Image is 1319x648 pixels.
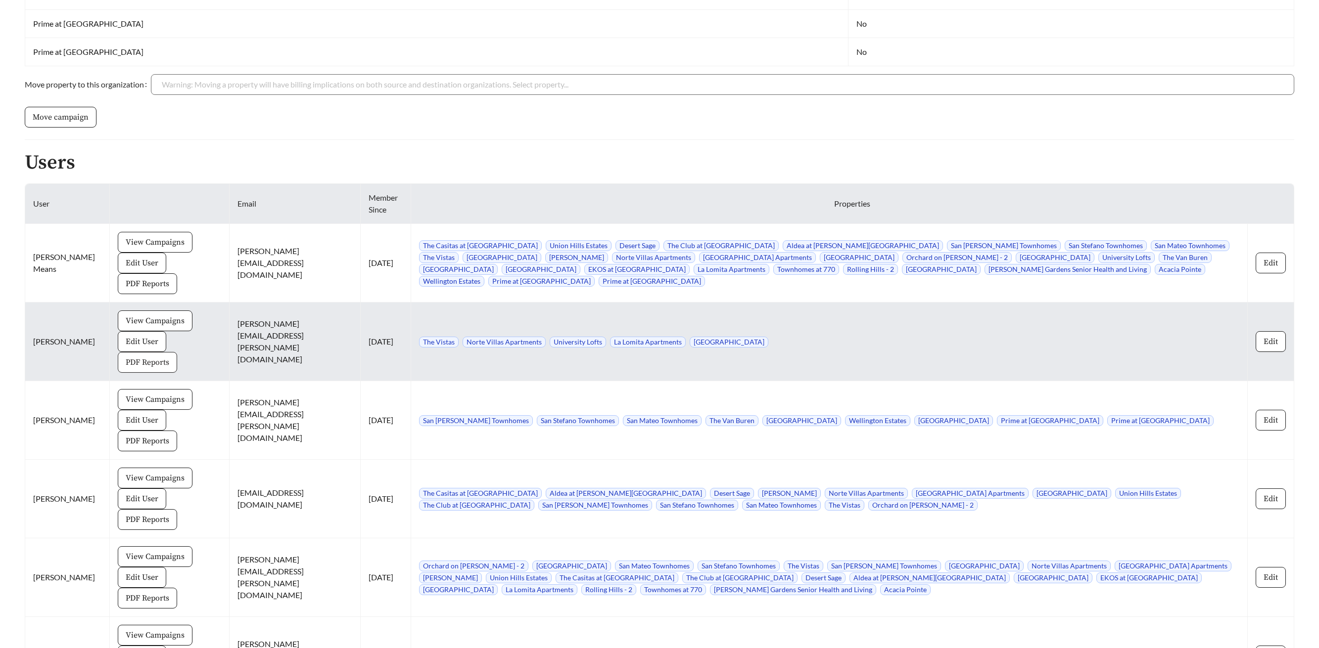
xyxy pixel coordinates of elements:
[1159,252,1212,263] span: The Van Buren
[126,336,158,347] span: Edit User
[843,264,898,275] span: Rolling Hills - 2
[546,488,706,499] span: Aldea at [PERSON_NAME][GEOGRAPHIC_DATA]
[162,75,1283,94] input: Move property to this organization
[538,500,652,511] span: San [PERSON_NAME] Townhomes
[488,276,595,287] span: Prime at [GEOGRAPHIC_DATA]
[985,264,1151,275] span: [PERSON_NAME] Gardens Senior Health and Living
[419,264,498,275] span: [GEOGRAPHIC_DATA]
[742,500,821,511] span: San Mateo Townhomes
[1256,567,1286,588] button: Edit
[615,240,659,251] span: Desert Sage
[502,584,577,595] span: La Lomita Apartments
[486,572,552,583] span: Union Hills Estates
[118,232,192,253] button: View Campaigns
[1028,561,1111,571] span: Norte Villas Apartments
[502,264,580,275] span: [GEOGRAPHIC_DATA]
[118,310,192,331] button: View Campaigns
[25,460,110,538] td: [PERSON_NAME]
[118,551,192,561] a: View Campaigns
[1107,415,1214,426] span: Prime at [GEOGRAPHIC_DATA]
[1016,252,1094,263] span: [GEOGRAPHIC_DATA]
[820,252,898,263] span: [GEOGRAPHIC_DATA]
[361,224,411,302] td: [DATE]
[230,224,361,302] td: [PERSON_NAME][EMAIL_ADDRESS][DOMAIN_NAME]
[126,571,158,583] span: Edit User
[230,184,361,224] th: Email
[947,240,1061,251] span: San [PERSON_NAME] Townhomes
[783,240,943,251] span: Aldea at [PERSON_NAME][GEOGRAPHIC_DATA]
[118,431,177,451] button: PDF Reports
[801,572,846,583] span: Desert Sage
[868,500,978,511] span: Orchard on [PERSON_NAME] - 2
[126,435,169,447] span: PDF Reports
[825,488,908,499] span: Norte Villas Apartments
[411,184,1294,224] th: Properties
[419,561,528,571] span: Orchard on [PERSON_NAME] - 2
[419,252,459,263] span: The Vistas
[845,415,910,426] span: Wellington Estates
[126,472,185,484] span: View Campaigns
[1264,493,1278,505] span: Edit
[902,264,981,275] span: [GEOGRAPHIC_DATA]
[1264,336,1278,347] span: Edit
[1014,572,1092,583] span: [GEOGRAPHIC_DATA]
[25,381,110,460] td: [PERSON_NAME]
[25,38,848,66] td: Prime at [GEOGRAPHIC_DATA]
[612,252,695,263] span: Norte Villas Apartments
[663,240,779,251] span: The Club at [GEOGRAPHIC_DATA]
[902,252,1012,263] span: Orchard on [PERSON_NAME] - 2
[463,337,546,347] span: Norte Villas Apartments
[126,278,169,290] span: PDF Reports
[230,460,361,538] td: [EMAIL_ADDRESS][DOMAIN_NAME]
[118,493,166,503] a: Edit User
[419,488,542,499] span: The Casitas at [GEOGRAPHIC_DATA]
[1065,240,1147,251] span: San Stefano Townhomes
[581,584,636,595] span: Rolling Hills - 2
[25,74,151,95] label: Move property to this organization
[848,10,1294,38] td: No
[25,152,1294,173] h2: Users
[118,415,166,424] a: Edit User
[126,493,158,505] span: Edit User
[118,630,192,639] a: View Campaigns
[762,415,841,426] span: [GEOGRAPHIC_DATA]
[710,584,876,595] span: [PERSON_NAME] Gardens Senior Health and Living
[827,561,941,571] span: San [PERSON_NAME] Townhomes
[773,264,839,275] span: Townhomes at 770
[419,572,482,583] span: [PERSON_NAME]
[118,273,177,294] button: PDF Reports
[126,356,169,368] span: PDF Reports
[848,38,1294,66] td: No
[880,584,931,595] span: Acacia Pointe
[1115,561,1231,571] span: [GEOGRAPHIC_DATA] Apartments
[118,352,177,373] button: PDF Reports
[419,415,533,426] span: San [PERSON_NAME] Townhomes
[361,184,411,224] th: Member Since
[126,514,169,525] span: PDF Reports
[118,572,166,581] a: Edit User
[997,415,1103,426] span: Prime at [GEOGRAPHIC_DATA]
[118,488,166,509] button: Edit User
[25,224,110,302] td: [PERSON_NAME] Means
[1033,488,1111,499] span: [GEOGRAPHIC_DATA]
[118,315,192,325] a: View Campaigns
[545,252,608,263] span: [PERSON_NAME]
[118,473,192,482] a: View Campaigns
[25,538,110,617] td: [PERSON_NAME]
[640,584,706,595] span: Townhomes at 770
[682,572,798,583] span: The Club at [GEOGRAPHIC_DATA]
[656,500,738,511] span: San Stefano Townhomes
[1115,488,1181,499] span: Union Hills Estates
[914,415,993,426] span: [GEOGRAPHIC_DATA]
[945,561,1024,571] span: [GEOGRAPHIC_DATA]
[699,252,816,263] span: [GEOGRAPHIC_DATA] Apartments
[126,393,185,405] span: View Campaigns
[118,331,166,352] button: Edit User
[118,258,166,267] a: Edit User
[25,107,96,128] button: Move campaign
[118,468,192,488] button: View Campaigns
[1264,571,1278,583] span: Edit
[230,302,361,381] td: [PERSON_NAME][EMAIL_ADDRESS][PERSON_NAME][DOMAIN_NAME]
[537,415,619,426] span: San Stefano Townhomes
[694,264,769,275] span: La Lomita Apartments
